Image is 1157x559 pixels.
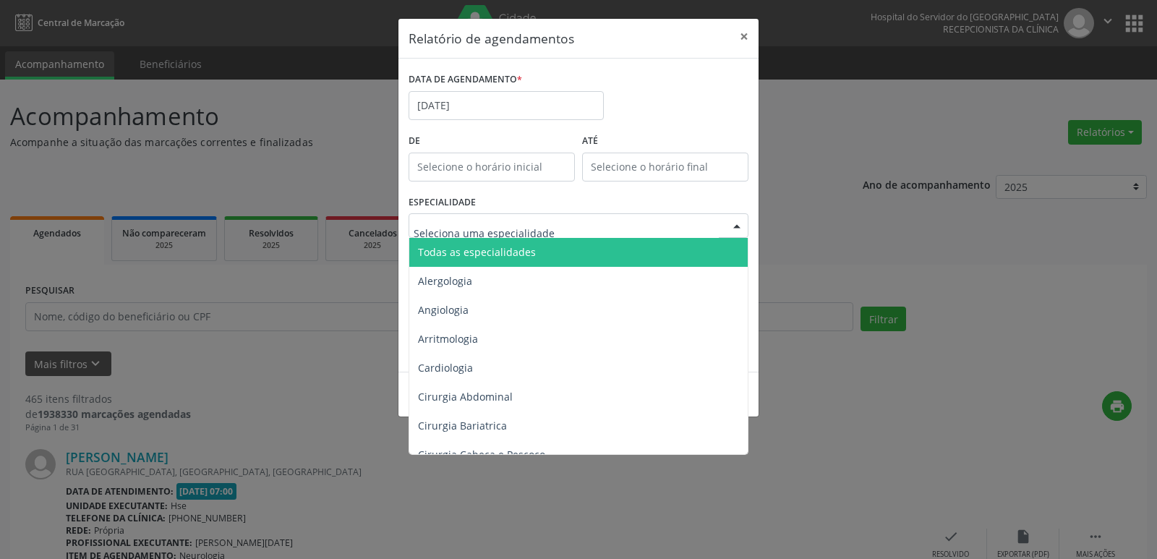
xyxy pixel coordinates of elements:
span: Todas as especialidades [418,245,536,259]
input: Selecione o horário final [582,153,748,182]
span: Cirurgia Bariatrica [418,419,507,432]
button: Close [730,19,759,54]
span: Cirurgia Abdominal [418,390,513,404]
label: DATA DE AGENDAMENTO [409,69,522,91]
input: Selecione o horário inicial [409,153,575,182]
h5: Relatório de agendamentos [409,29,574,48]
label: ESPECIALIDADE [409,192,476,214]
label: ATÉ [582,130,748,153]
span: Angiologia [418,303,469,317]
input: Seleciona uma especialidade [414,218,719,247]
span: Cardiologia [418,361,473,375]
input: Selecione uma data ou intervalo [409,91,604,120]
span: Alergologia [418,274,472,288]
label: De [409,130,575,153]
span: Cirurgia Cabeça e Pescoço [418,448,545,461]
span: Arritmologia [418,332,478,346]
